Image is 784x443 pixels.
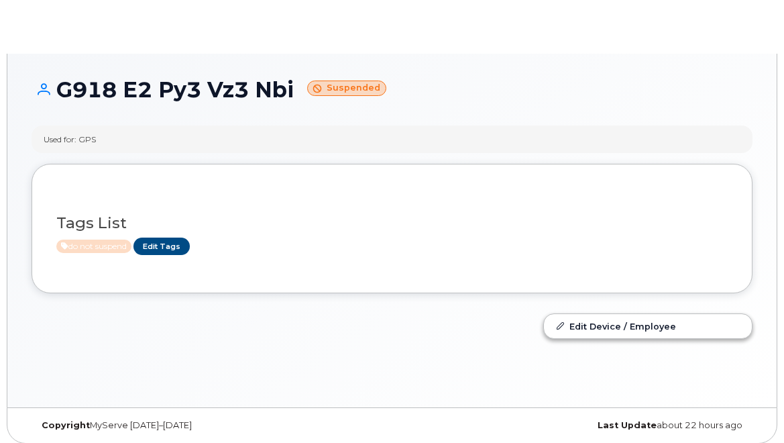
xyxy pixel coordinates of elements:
[133,238,190,254] a: Edit Tags
[544,314,752,338] a: Edit Device / Employee
[307,81,386,96] small: Suspended
[44,134,96,145] div: Used for: GPS
[32,78,752,101] h1: G918 E2 Py3 Vz3 Nbi
[56,240,131,253] span: Active
[598,420,657,430] strong: Last Update
[56,215,728,232] h3: Tags List
[32,420,392,431] div: MyServe [DATE]–[DATE]
[42,420,90,430] strong: Copyright
[392,420,753,431] div: about 22 hours ago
